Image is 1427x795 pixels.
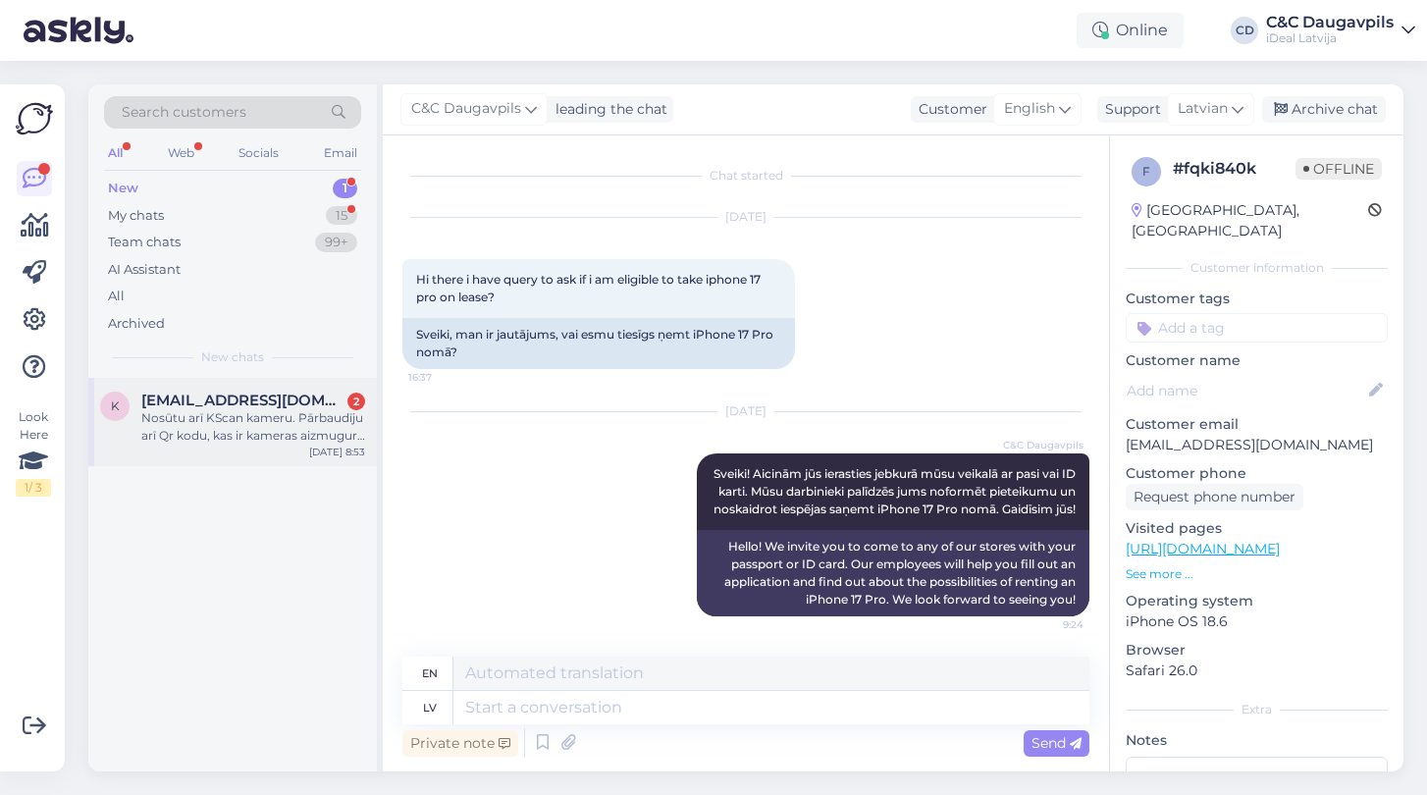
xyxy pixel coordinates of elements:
a: [URL][DOMAIN_NAME] [1126,540,1280,557]
div: # fqki840k [1173,157,1295,181]
div: Sveiki, man ir jautājums, vai esmu tiesīgs ņemt iPhone 17 Pro nomā? [402,318,795,369]
div: [GEOGRAPHIC_DATA], [GEOGRAPHIC_DATA] [1132,200,1368,241]
p: iPhone OS 18.6 [1126,611,1388,632]
div: C&C Daugavpils [1266,15,1394,30]
div: All [104,140,127,166]
p: Customer tags [1126,289,1388,309]
div: Support [1097,99,1161,120]
p: Customer name [1126,350,1388,371]
input: Add name [1127,380,1365,401]
div: Email [320,140,361,166]
div: 1 [333,179,357,198]
div: Archived [108,314,165,334]
div: Web [164,140,198,166]
div: Look Here [16,408,51,497]
div: Hello! We invite you to come to any of our stores with your passport or ID card. Our employees wi... [697,530,1089,616]
span: Search customers [122,102,246,123]
span: Sveiki! Aicinām jūs ierasties jebkurā mūsu veikalā ar pasi vai ID karti. Mūsu darbinieki palīdzēs... [713,466,1079,516]
a: C&C DaugavpilsiDeal Latvija [1266,15,1415,46]
div: [DATE] 8:53 [309,445,365,459]
div: Archive chat [1262,96,1386,123]
span: Send [1031,734,1082,752]
div: Nosūtu arī KScan kameru. Pārbaudīju arī Qr kodu, kas ir kameras aizmugurē - mana ierīce šo Qr kod... [141,409,365,445]
div: 2 [347,393,365,410]
p: Customer email [1126,414,1388,435]
div: Customer [911,99,987,120]
div: All [108,287,125,306]
div: Team chats [108,233,181,252]
div: Socials [235,140,283,166]
div: Customer information [1126,259,1388,277]
span: 16:37 [408,370,482,385]
span: k [111,398,120,413]
input: Add a tag [1126,313,1388,343]
div: Online [1077,13,1184,48]
span: Latvian [1178,98,1228,120]
p: Notes [1126,730,1388,751]
div: 99+ [315,233,357,252]
div: [DATE] [402,402,1089,420]
span: C&C Daugavpils [1003,438,1083,452]
div: 15 [326,206,357,226]
p: [EMAIL_ADDRESS][DOMAIN_NAME] [1126,435,1388,455]
span: C&C Daugavpils [411,98,521,120]
div: Chat started [402,167,1089,185]
div: en [422,657,438,690]
img: Askly Logo [16,100,53,137]
div: New [108,179,138,198]
div: CD [1231,17,1258,44]
div: leading the chat [548,99,667,120]
div: Private note [402,730,518,757]
span: New chats [201,348,264,366]
div: iDeal Latvija [1266,30,1394,46]
div: Extra [1126,701,1388,718]
span: katrina.vorslova@gmail.com [141,392,345,409]
div: My chats [108,206,164,226]
div: [DATE] [402,208,1089,226]
p: See more ... [1126,565,1388,583]
div: AI Assistant [108,260,181,280]
span: f [1142,164,1150,179]
span: 9:24 [1010,617,1083,632]
p: Operating system [1126,591,1388,611]
p: Visited pages [1126,518,1388,539]
div: Request phone number [1126,484,1303,510]
p: Browser [1126,640,1388,661]
p: Safari 26.0 [1126,661,1388,681]
div: 1 / 3 [16,479,51,497]
div: lv [423,691,437,724]
p: Customer phone [1126,463,1388,484]
span: Hi there i have query to ask if i am eligible to take iphone 17 pro on lease? [416,272,764,304]
span: Offline [1295,158,1382,180]
span: English [1004,98,1055,120]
